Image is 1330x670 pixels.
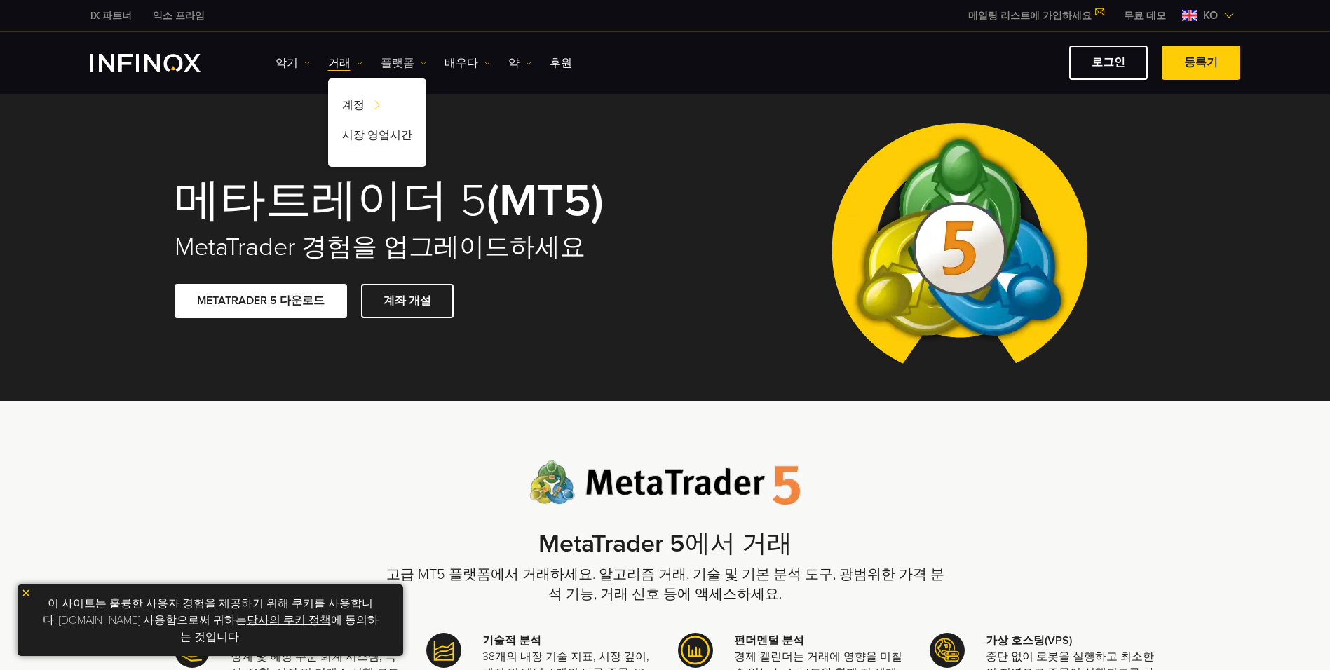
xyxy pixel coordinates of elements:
[482,634,541,648] strong: 기술적 분석
[1069,46,1148,80] a: 로그인
[445,55,478,71] font: 배우다
[328,55,363,71] a: 거래
[381,55,427,71] a: 플랫폼
[986,634,1072,648] strong: 가상 호스팅(VPS)
[529,460,801,505] img: Meta Trader 5 로고
[276,55,311,71] a: 악기
[43,596,379,644] font: 이 사이트는 훌륭한 사용자 경험을 제공하기 위해 쿠키를 사용합니다. [DOMAIN_NAME] 사용함으로써 귀하는 에 동의하는 것입니다.
[734,634,804,648] strong: 펀더멘털 분석
[247,613,331,627] a: 당사의 쿠키 정책
[80,8,142,23] a: 인피녹스
[930,633,965,668] img: Meta Trader 5 아이콘
[276,55,298,71] font: 악기
[384,294,431,308] font: 계좌 개설
[21,588,31,598] img: 노란색 닫기 아이콘
[197,294,325,308] font: METATRADER 5 다운로드
[175,177,646,225] h1: 메타트레이더 5
[1197,7,1223,24] span: KO
[426,633,461,668] img: Meta Trader 5 아이콘
[342,97,365,114] font: 계정
[175,232,646,263] h2: MetaTrader 경험을 업그레이드하세요
[385,529,946,559] h2: 에서 거래
[508,55,532,71] a: 약
[550,55,572,71] a: 후원
[328,55,351,71] font: 거래
[381,55,414,71] font: 플랫폼
[328,93,426,123] a: 계정
[1113,8,1176,23] a: 인피녹스 메뉴
[142,8,215,23] a: 인피녹스
[1184,55,1218,69] font: 등록기
[175,284,347,318] a: METATRADER 5 다운로드
[445,55,491,71] a: 배우다
[820,94,1099,401] img: 메타 트레이더 5
[90,54,233,72] a: INFINOX 로고
[538,528,685,559] strong: MetaTrader 5
[328,123,426,153] a: 시장 영업시간
[958,10,1113,22] a: 메일링 리스트에 가입하세요
[487,173,604,228] strong: (MT5)
[508,55,520,71] font: 약
[968,10,1092,22] font: 메일링 리스트에 가입하세요
[678,633,713,668] img: Meta Trader 5 아이콘
[385,565,946,604] p: 고급 MT5 플랫폼에서 거래하세요. 알고리즘 거래, 기술 및 기본 분석 도구, 광범위한 가격 분석 기능, 거래 신호 등에 액세스하세요.
[361,284,454,318] a: 계좌 개설
[1162,46,1240,80] a: 등록기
